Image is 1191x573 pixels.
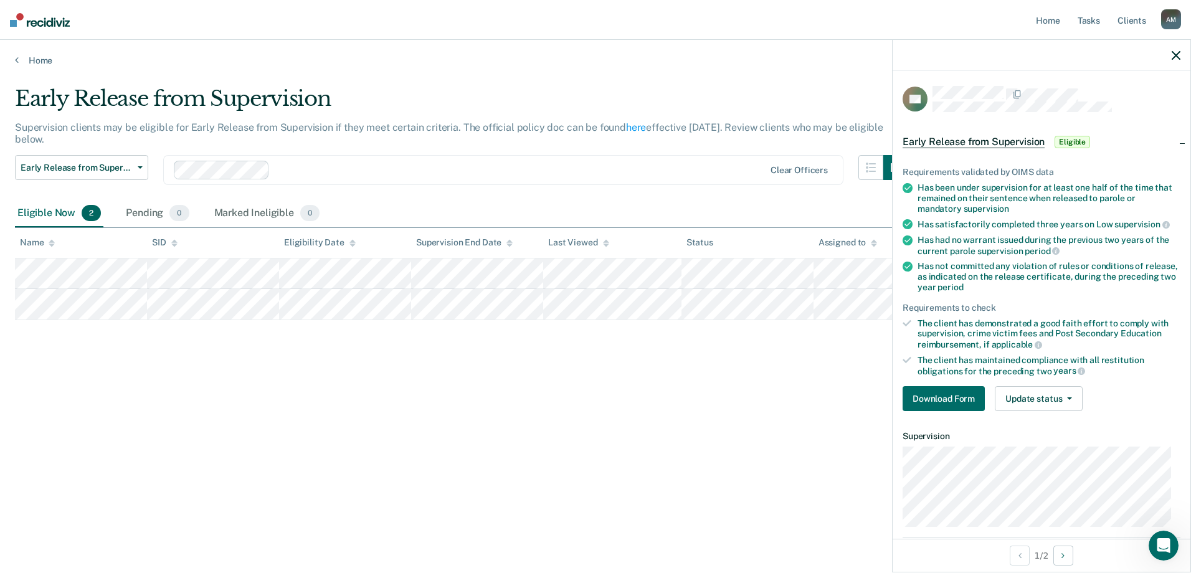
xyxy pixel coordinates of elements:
span: years [1053,366,1085,376]
div: Status [686,237,713,248]
div: Marked Ineligible [212,200,323,227]
div: Eligibility Date [284,237,356,248]
img: Recidiviz [10,13,70,27]
a: Navigate to form link [903,386,990,411]
dt: Supervision [903,431,1180,442]
div: 1 / 2 [893,539,1190,572]
div: Requirements validated by OIMS data [903,167,1180,178]
div: Assigned to [819,237,877,248]
div: Clear officers [771,165,828,176]
div: The client has demonstrated a good faith effort to comply with supervision, crime victim fees and... [918,318,1180,350]
div: Supervision End Date [416,237,513,248]
span: 0 [300,205,320,221]
span: period [1025,246,1060,256]
a: here [626,121,646,133]
p: Supervision clients may be eligible for Early Release from Supervision if they meet certain crite... [15,121,883,145]
span: Early Release from Supervision [21,163,133,173]
a: Home [15,55,1176,66]
span: 0 [169,205,189,221]
div: Has been under supervision for at least one half of the time that remained on their sentence when... [918,182,1180,214]
div: Name [20,237,55,248]
div: Has had no warrant issued during the previous two years of the current parole supervision [918,235,1180,256]
div: Pending [123,200,191,227]
span: supervision [1114,219,1169,229]
div: Has satisfactorily completed three years on Low [918,219,1180,230]
div: Early Release from SupervisionEligible [893,122,1190,162]
div: Requirements to check [903,303,1180,313]
button: Download Form [903,386,985,411]
button: Update status [995,386,1083,411]
span: applicable [992,339,1042,349]
div: Eligible Now [15,200,103,227]
button: Next Opportunity [1053,546,1073,566]
div: Last Viewed [548,237,609,248]
span: period [937,282,963,292]
span: supervision [964,204,1009,214]
iframe: Intercom live chat [1149,531,1179,561]
div: The client has maintained compliance with all restitution obligations for the preceding two [918,355,1180,376]
span: 2 [82,205,101,221]
div: Has not committed any violation of rules or conditions of release, as indicated on the release ce... [918,261,1180,292]
div: Early Release from Supervision [15,86,908,121]
button: Previous Opportunity [1010,546,1030,566]
div: SID [152,237,178,248]
span: Early Release from Supervision [903,136,1045,148]
div: A M [1161,9,1181,29]
span: Eligible [1055,136,1090,148]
